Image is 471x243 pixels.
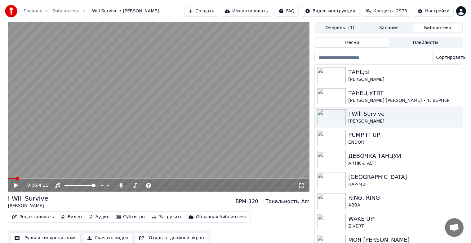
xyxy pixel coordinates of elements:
span: 2973 [396,8,407,14]
span: I Will Survive • [PERSON_NAME] [89,8,159,14]
div: Настройки [425,8,450,14]
a: Главная [24,8,42,14]
button: Аудио [86,213,112,221]
button: Субтитры [113,213,148,221]
div: ENDOR [348,139,460,145]
div: PUMP IT UP [348,131,460,139]
button: Видео-инструкции [301,6,359,17]
button: Видео [58,213,84,221]
div: ТАНЕЦ УТЯТ [348,89,460,98]
div: ABBA [348,202,460,208]
div: WAKE UP! [348,215,460,223]
button: Очередь [315,24,364,33]
div: RING, RING [348,193,460,202]
button: Библиотека [413,24,462,33]
span: 0:06 [27,182,37,189]
div: ARTIK & ASTI [348,160,460,167]
div: ТАНЦЫ [348,68,460,76]
div: Тональность [266,198,299,205]
button: Импортировать [221,6,272,17]
button: Задания [364,24,413,33]
button: Редактировать [10,213,57,221]
a: Библиотека [52,8,79,14]
button: Песни [315,38,389,47]
button: Плейлисты [389,38,462,47]
div: КАР-МЭН [348,181,460,188]
div: Облачная библиотека [196,214,247,220]
div: Открытый чат [445,218,464,237]
div: ZIVERT [348,223,460,229]
div: 120 [249,198,258,205]
span: Кредиты [373,8,393,14]
div: Am [301,198,310,205]
div: BPM [236,198,246,205]
span: 4:21 [38,182,48,189]
span: ( 1 ) [348,25,354,31]
button: Кредиты2973 [362,6,411,17]
div: [PERSON_NAME] [348,118,460,124]
img: youka [5,5,17,17]
div: / [27,182,42,189]
div: [PERSON_NAME] [PERSON_NAME] • Т. ВЕРНЕР [348,98,460,104]
div: I Will Survive [348,110,460,118]
button: Создать [184,6,218,17]
div: [GEOGRAPHIC_DATA] [348,173,460,181]
span: Сортировать [436,54,466,61]
button: Загрузить [149,213,185,221]
div: ДЕВОЧКА ТАНЦУЙ [348,152,460,160]
button: Настройки [414,6,454,17]
div: I Will Survive [8,194,48,203]
nav: breadcrumb [24,8,159,14]
div: [PERSON_NAME] [8,203,48,209]
button: FAQ [275,6,299,17]
div: [PERSON_NAME] [348,76,460,83]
